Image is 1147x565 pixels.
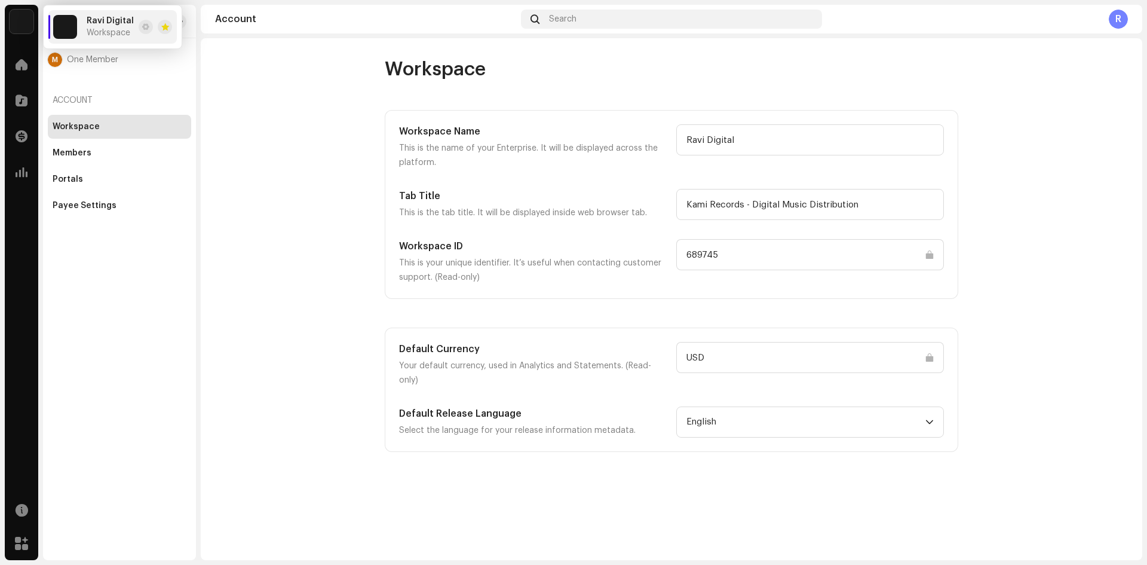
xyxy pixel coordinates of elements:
h5: Default Release Language [399,407,667,421]
p: Select the language for your release information metadata. [399,423,667,438]
input: Type something... [676,342,944,373]
h5: Workspace ID [399,239,667,254]
h5: Tab Title [399,189,667,203]
span: Workspace [385,57,486,81]
re-a-nav-header: Account [48,86,191,115]
re-m-nav-item: Payee Settings [48,194,191,218]
img: 33004b37-325d-4a8b-b51f-c12e9b964943 [10,10,33,33]
p: This is the tab title. It will be displayed inside web browser tab. [399,206,667,220]
input: Type something... [676,124,944,155]
h5: Workspace Name [399,124,667,139]
div: Workspace [53,122,100,132]
div: M [48,53,62,67]
div: dropdown trigger [925,407,934,437]
span: One Member [67,55,118,65]
p: This is the name of your Enterprise. It will be displayed across the platform. [399,141,667,170]
h5: Default Currency [399,342,667,356]
span: Ravi Digital [87,16,134,26]
input: Type something... [676,189,944,220]
p: This is your unique identifier. It’s useful when contacting customer support. (Read-only) [399,256,667,285]
span: Search [549,14,576,24]
span: English [686,407,925,437]
div: Payee Settings [53,201,116,210]
p: Your default currency, used in Analytics and Statements. (Read-only) [399,359,667,387]
re-m-nav-item: Portals [48,167,191,191]
span: Workspace [87,28,130,38]
div: Account [215,14,516,24]
re-m-nav-item: Workspace [48,115,191,139]
div: Members [53,148,91,158]
re-m-nav-item: Members [48,141,191,165]
img: 33004b37-325d-4a8b-b51f-c12e9b964943 [53,15,77,39]
input: Type something... [676,239,944,270]
div: R [1109,10,1128,29]
div: Portals [53,175,83,184]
